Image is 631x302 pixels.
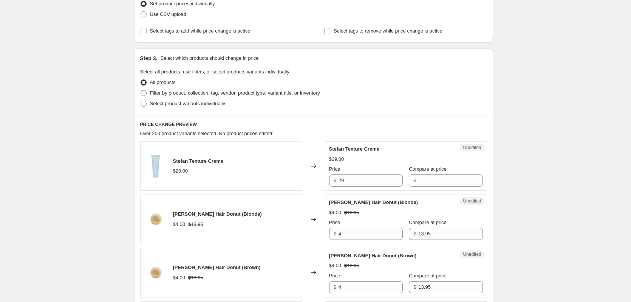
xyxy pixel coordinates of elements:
[150,90,320,96] span: Filter by product, collection, tag, vendor, product type, variant title, or inventory
[413,231,416,237] span: $
[144,261,167,284] img: StefanBlondeLargeHairDonut_80x.png
[329,219,340,225] span: Price
[334,28,442,34] span: Select tags to remove while price change is active
[329,273,340,279] span: Price
[173,158,223,164] span: Stefan Texture Creme
[329,166,340,172] span: Price
[413,177,416,183] span: $
[413,284,416,290] span: $
[334,177,336,183] span: $
[344,209,359,216] strike: $13.95
[409,273,447,279] span: Compare at price
[188,274,203,282] strike: $13.95
[409,166,447,172] span: Compare at price
[463,145,481,151] span: Unedited
[140,121,487,128] h6: PRICE CHANGE PREVIEW
[150,28,251,34] span: Select tags to add while price change is active
[140,54,158,62] h2: Step 3.
[329,199,418,205] span: [PERSON_NAME] Hair Donut (Blonde)
[344,262,359,269] strike: $13.95
[463,198,481,204] span: Unedited
[150,1,215,6] span: Set product prices individually
[150,101,225,106] span: Select product variants individually
[140,131,274,136] span: Over 250 product variants selected. No product prices edited:
[329,156,344,163] div: $29.00
[144,208,167,231] img: StefanBlondeLargeHairDonut_80x.png
[334,284,336,290] span: $
[160,54,258,62] p: Select which products should change in price
[173,274,186,282] div: $4.00
[409,219,447,225] span: Compare at price
[140,69,289,75] span: Select all products, use filters, or select products variants individually
[329,262,342,269] div: $4.00
[329,146,379,152] span: Stefan Texture Creme
[173,221,186,228] div: $4.00
[334,231,336,237] span: $
[173,167,188,175] div: $29.00
[144,155,167,177] img: Texture-Cream_90a89c08-2be0-4d92-aec5-1a217bde9d09_80x.jpg
[173,265,261,270] span: [PERSON_NAME] Hair Donut (Brown)
[150,11,186,17] span: Use CSV upload
[188,221,203,228] strike: $13.95
[329,209,342,216] div: $4.00
[173,211,262,217] span: [PERSON_NAME] Hair Donut (Blonde)
[150,79,176,85] span: All products
[463,251,481,257] span: Unedited
[329,253,417,258] span: [PERSON_NAME] Hair Donut (Brown)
